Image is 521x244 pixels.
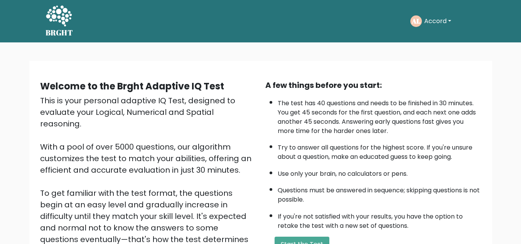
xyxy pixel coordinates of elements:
li: The test has 40 questions and needs to be finished in 30 minutes. You get 45 seconds for the firs... [278,95,481,136]
text: AL [411,17,420,25]
h5: BRGHT [46,28,73,37]
li: Questions must be answered in sequence; skipping questions is not possible. [278,182,481,204]
li: Try to answer all questions for the highest score. If you're unsure about a question, make an edu... [278,139,481,162]
button: Accord [422,16,454,26]
div: A few things before you start: [265,79,481,91]
li: If you're not satisfied with your results, you have the option to retake the test with a new set ... [278,208,481,231]
b: Welcome to the Brght Adaptive IQ Test [40,80,224,93]
a: BRGHT [46,3,73,39]
li: Use only your brain, no calculators or pens. [278,165,481,178]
